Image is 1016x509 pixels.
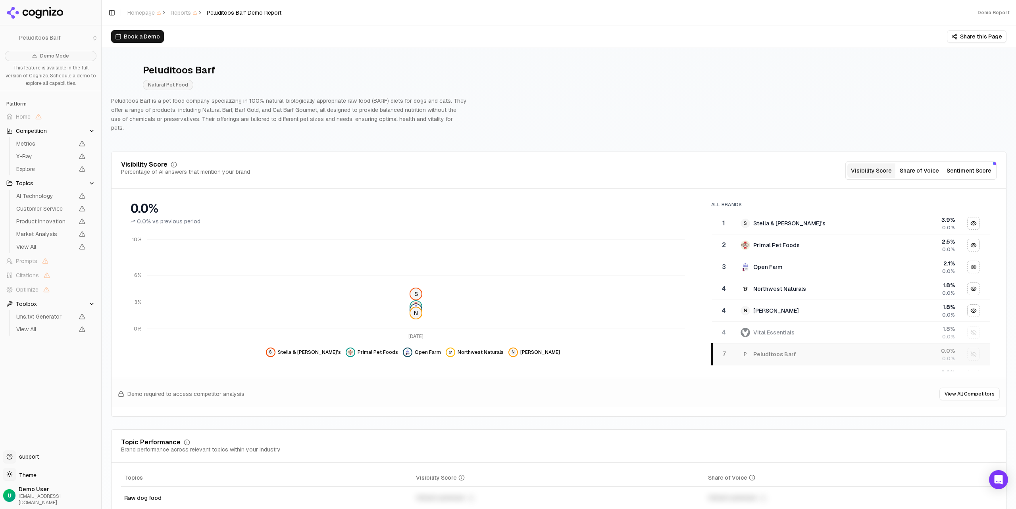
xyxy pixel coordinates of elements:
[5,64,96,88] p: This feature is available in the full version of Cognizo. Schedule a demo to explore all capabili...
[712,365,990,387] tr: 0.0%Show barf colombia data
[16,165,74,173] span: Explore
[134,272,141,279] tspan: 6%
[111,30,164,43] button: Book a Demo
[705,469,997,487] th: shareOfVoice
[131,202,695,216] div: 0.0%
[415,349,441,355] span: Open Farm
[143,64,215,77] div: Peluditoos Barf
[346,348,398,357] button: Hide primal pet foods data
[16,140,74,148] span: Metrics
[16,453,39,461] span: support
[942,268,955,275] span: 0.0%
[124,474,143,482] span: Topics
[416,474,465,482] div: Visibility Score
[446,348,504,357] button: Hide northwest naturals data
[447,349,454,355] img: northwest naturals
[16,127,47,135] span: Competition
[715,306,733,315] div: 4
[942,225,955,231] span: 0.0%
[881,325,955,333] div: 1.8 %
[16,472,37,479] span: Theme
[358,349,398,355] span: Primal Pet Foods
[3,125,98,137] button: Competition
[712,344,990,365] tr: 7PPeluditoos Barf0.0%0.0%Show peluditoos barf data
[16,257,37,265] span: Prompts
[135,299,141,305] tspan: 3%
[510,349,516,355] span: N
[711,202,990,208] div: All Brands
[881,281,955,289] div: 1.8 %
[967,239,980,252] button: Hide primal pet foods data
[967,261,980,273] button: Hide open farm data
[753,263,783,271] div: Open Farm
[967,304,980,317] button: Hide natuka barf data
[967,348,980,361] button: Show peluditoos barf data
[19,485,98,493] span: Demo User
[939,388,1000,400] button: View All Competitors
[16,113,31,121] span: Home
[16,179,33,187] span: Topics
[127,9,161,17] span: Homepage
[16,271,39,279] span: Citations
[121,168,250,176] div: Percentage of AI answers that mention your brand
[753,219,825,227] div: Stella & [PERSON_NAME]’s
[8,492,12,499] span: U
[741,219,750,228] span: S
[943,163,995,178] button: Sentiment Score
[347,349,354,355] img: primal pet foods
[152,217,200,225] span: vs previous period
[16,230,74,238] span: Market Analysis
[16,286,38,294] span: Optimize
[741,262,750,272] img: open farm
[753,307,799,315] div: [PERSON_NAME]
[3,98,98,110] div: Platform
[121,469,413,487] th: Topics
[19,493,98,506] span: [EMAIL_ADDRESS][DOMAIN_NAME]
[134,326,141,332] tspan: 0%
[715,328,733,337] div: 4
[416,493,701,503] div: Unlock premium
[715,240,733,250] div: 2
[712,213,990,234] tr: 1SStella & [PERSON_NAME]’s3.9%0.0%Hide stella & chewy’s data
[847,163,895,178] button: Visibility Score
[403,348,441,357] button: Hide open farm data
[267,349,274,355] span: S
[741,350,750,359] span: P
[881,216,955,224] div: 3.9 %
[410,288,421,300] span: S
[111,96,467,133] p: Peluditoos Barf is a pet food company specializing in 100% natural, biologically appropriate raw ...
[715,284,733,294] div: 4
[278,349,341,355] span: Stella & [PERSON_NAME]’s
[942,334,955,340] span: 0.0%
[16,217,74,225] span: Product Innovation
[989,470,1008,489] div: Open Intercom Messenger
[715,262,733,272] div: 3
[942,290,955,296] span: 0.0%
[753,241,800,249] div: Primal Pet Foods
[111,64,137,90] img: Peluditoos Barf
[741,328,750,337] img: vital essentials
[266,348,341,357] button: Hide stella & chewy’s data
[942,312,955,318] span: 0.0%
[967,370,980,382] button: Show barf colombia data
[881,347,955,355] div: 0.0 %
[143,80,193,90] span: Natural Pet Food
[978,10,1010,16] div: Demo Report
[121,446,281,453] div: Brand performance across relevant topics within your industry
[712,234,990,256] tr: 2primal pet foodsPrimal Pet Foods2.5%0.0%Hide primal pet foods data
[127,9,281,17] nav: breadcrumb
[712,278,990,300] tr: 4northwest naturalsNorthwest Naturals1.8%0.0%Hide northwest naturals data
[16,325,74,333] span: View All
[207,9,281,17] span: Peluditoos Barf Demo Report
[410,304,421,315] img: open farm
[121,439,181,446] div: Topic Performance
[967,282,980,295] button: Hide northwest naturals data
[127,390,244,398] span: Demo required to access competitor analysis
[753,350,796,358] div: Peluditoos Barf
[708,474,755,482] div: Share of Voice
[881,259,955,267] div: 2.1 %
[458,349,504,355] span: Northwest Naturals
[716,350,733,359] div: 7
[408,333,423,340] tspan: [DATE]
[942,246,955,253] span: 0.0%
